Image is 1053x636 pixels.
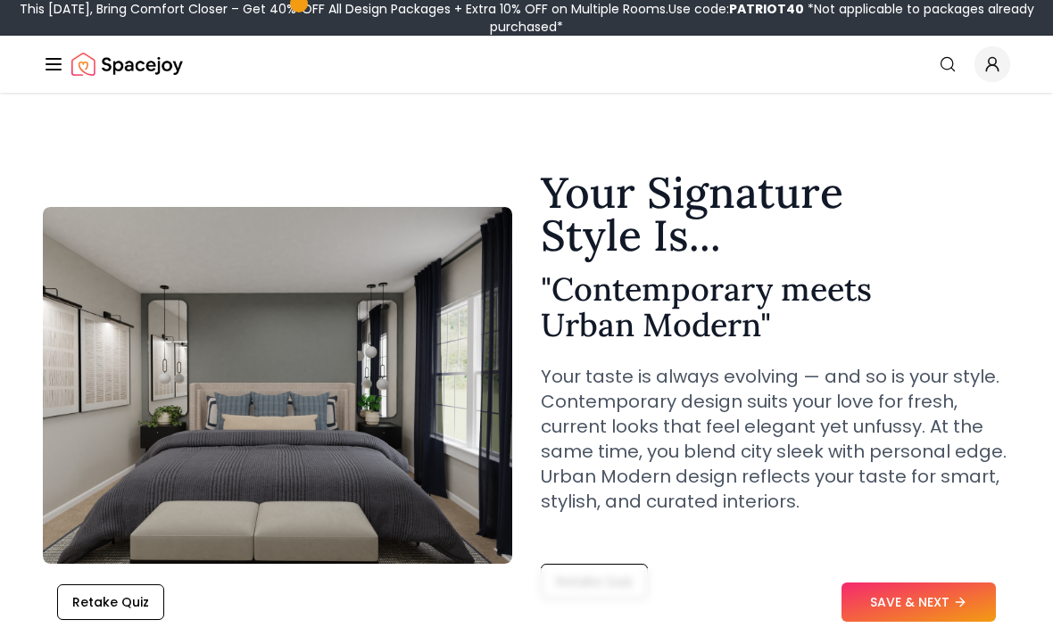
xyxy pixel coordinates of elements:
p: Your taste is always evolving — and so is your style. Contemporary design suits your love for fre... [541,364,1010,514]
h1: Your Signature Style Is... [541,171,1010,257]
img: Spacejoy Logo [71,46,183,82]
button: SAVE & NEXT [842,582,996,622]
button: Retake Quiz [57,584,164,620]
h2: " Contemporary meets Urban Modern " [541,271,1010,343]
button: Retake Quiz [541,564,648,599]
a: Spacejoy [71,46,183,82]
img: Contemporary meets Urban Modern Style Example [43,207,512,564]
nav: Global [43,36,1010,93]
